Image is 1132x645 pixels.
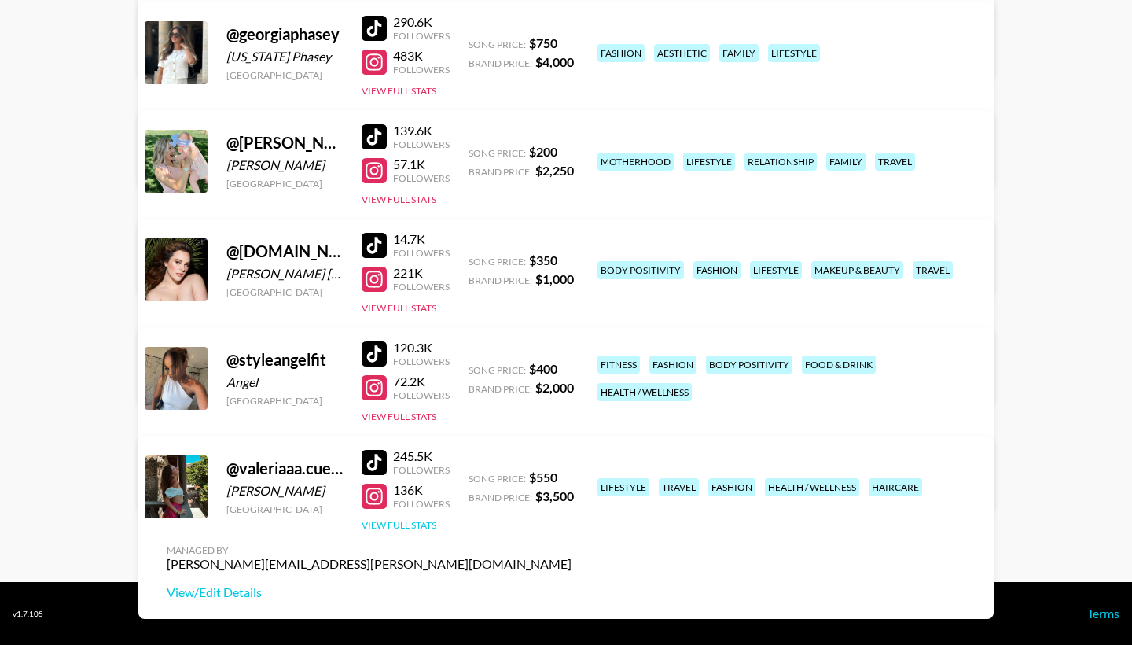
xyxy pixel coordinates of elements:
strong: $ 4,000 [535,54,574,69]
div: Followers [393,356,450,367]
strong: $ 200 [529,144,557,159]
div: health / wellness [597,383,692,401]
div: [PERSON_NAME] [PERSON_NAME] [226,266,343,282]
div: @ [DOMAIN_NAME] [226,241,343,261]
strong: $ 1,000 [535,271,574,286]
button: View Full Stats [362,519,436,531]
div: Followers [393,389,450,401]
div: health / wellness [765,478,859,496]
div: Followers [393,281,450,293]
div: Followers [393,172,450,184]
div: lifestyle [597,478,649,496]
div: body positivity [597,261,684,279]
div: family [826,153,866,171]
div: lifestyle [683,153,735,171]
a: View/Edit Details [167,584,572,600]
div: @ valeriaaa.cuervo [226,459,343,478]
div: travel [875,153,915,171]
div: Managed By [167,544,572,556]
div: aesthetic [654,44,710,62]
div: @ georgiaphasey [226,24,343,44]
button: View Full Stats [362,193,436,205]
div: [PERSON_NAME] [226,157,343,173]
div: 221K [393,265,450,281]
div: relationship [744,153,817,171]
div: family [719,44,759,62]
div: Angel [226,374,343,390]
div: 72.2K [393,374,450,389]
div: Followers [393,138,450,150]
strong: $ 2,250 [535,163,574,178]
div: [GEOGRAPHIC_DATA] [226,503,343,515]
div: fashion [649,356,696,374]
div: fashion [693,261,741,279]
div: [GEOGRAPHIC_DATA] [226,69,343,81]
div: haircare [869,478,922,496]
div: [PERSON_NAME][EMAIL_ADDRESS][PERSON_NAME][DOMAIN_NAME] [167,556,572,572]
div: Followers [393,498,450,510]
strong: $ 350 [529,252,557,267]
span: Brand Price: [469,383,532,395]
div: 14.7K [393,231,450,247]
span: Song Price: [469,147,526,159]
div: lifestyle [750,261,802,279]
div: travel [913,261,953,279]
div: travel [659,478,699,496]
strong: $ 750 [529,35,557,50]
div: Followers [393,247,450,259]
div: lifestyle [768,44,820,62]
div: Followers [393,30,450,42]
div: [GEOGRAPHIC_DATA] [226,178,343,190]
span: Brand Price: [469,166,532,178]
span: Brand Price: [469,57,532,69]
button: View Full Stats [362,85,436,97]
div: @ styleangelfit [226,350,343,370]
div: @ [PERSON_NAME].[PERSON_NAME] [226,133,343,153]
div: Followers [393,64,450,76]
span: Brand Price: [469,492,532,503]
div: fitness [597,356,640,374]
button: View Full Stats [362,302,436,314]
div: 136K [393,482,450,498]
button: View Full Stats [362,411,436,422]
div: motherhood [597,153,674,171]
div: v 1.7.105 [13,609,43,619]
span: Song Price: [469,473,526,485]
div: 57.1K [393,157,450,172]
div: 245.5K [393,448,450,464]
div: fashion [708,478,755,496]
div: 290.6K [393,14,450,30]
strong: $ 3,500 [535,488,574,503]
div: 483K [393,48,450,64]
div: [PERSON_NAME] [226,483,343,499]
strong: $ 400 [529,361,557,376]
strong: $ 2,000 [535,380,574,395]
span: Song Price: [469,39,526,50]
div: Followers [393,464,450,476]
span: Song Price: [469,256,526,267]
div: fashion [597,44,645,62]
div: [US_STATE] Phasey [226,49,343,64]
a: Terms [1087,606,1119,621]
div: 139.6K [393,123,450,138]
div: 120.3K [393,340,450,356]
div: [GEOGRAPHIC_DATA] [226,286,343,298]
div: makeup & beauty [811,261,903,279]
div: [GEOGRAPHIC_DATA] [226,395,343,407]
div: food & drink [802,356,876,374]
span: Song Price: [469,364,526,376]
span: Brand Price: [469,275,532,286]
strong: $ 550 [529,470,557,485]
div: body positivity [706,356,792,374]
